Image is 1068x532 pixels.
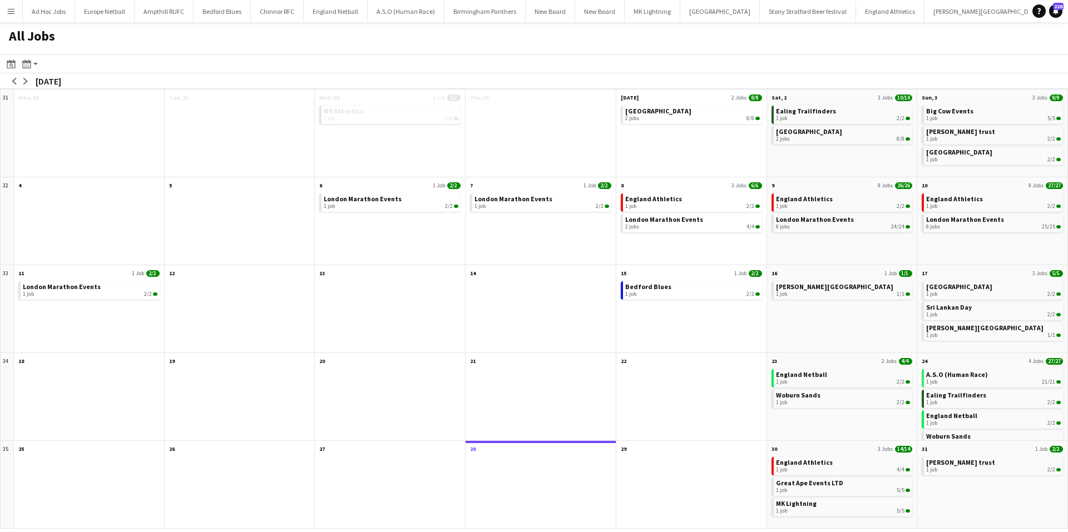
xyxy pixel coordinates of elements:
span: 3 Jobs [1032,270,1047,277]
span: 1 job [926,399,937,406]
button: England Netball [304,1,368,22]
span: 1 job [776,115,787,122]
span: 2/2 [1056,137,1061,141]
span: 16 [772,270,777,277]
span: 23 [772,357,777,365]
span: England Athletics [926,195,983,203]
span: 2/2 [1056,158,1061,161]
span: 2/2 [1056,313,1061,316]
span: 2/2 [454,205,458,208]
div: [DATE] [36,76,61,87]
button: A.S.O (Human Race) [368,1,444,22]
span: 1 job [776,203,787,210]
span: 8 [621,182,624,189]
button: Birmingham Panthers [444,1,526,22]
span: 2/2 [1047,311,1055,318]
span: 4/4 [746,223,754,230]
span: 1/1 [906,292,910,296]
a: MK Athletics1 job2/2 [324,106,458,122]
span: Santa Pod Raceway [926,148,992,156]
span: England Athletics [776,458,833,466]
span: 2/2 [1047,399,1055,406]
span: 21/21 [1056,380,1061,384]
span: 5/5 [1056,117,1061,120]
span: 9 Jobs [1029,182,1044,189]
span: Woburn Sands [776,391,820,399]
span: 5/5 [906,509,910,513]
span: 2/2 [1056,421,1061,425]
span: 19 [169,357,175,365]
span: 4/4 [906,468,910,471]
span: 1 job [625,291,636,297]
span: 1 job [23,291,34,297]
span: 1 job [926,311,937,318]
span: 1 job [926,379,937,385]
span: 27 [319,445,325,453]
a: London Marathon Events1 job2/2 [23,281,157,297]
span: 5/5 [906,489,910,492]
span: 2/2 [897,399,904,406]
button: Bedford Blues [194,1,251,22]
span: 10 [922,182,927,189]
span: 1 job [324,115,335,122]
a: London Marathon Events8 jobs24/24 [776,214,911,230]
span: Stowe School [926,324,1044,332]
span: 2/2 [1047,156,1055,163]
span: London Marathon Events [324,195,402,203]
a: London Marathon Events8 jobs25/25 [926,214,1061,230]
span: Sat, 2 [772,94,787,101]
span: 2/2 [598,182,611,189]
span: 2/2 [146,270,160,277]
span: 8/8 [746,115,754,122]
span: 4 Jobs [1029,357,1044,365]
span: 1 Job [734,270,746,277]
span: 1 job [776,399,787,406]
span: 1 job [926,115,937,122]
span: 2/2 [1047,420,1055,426]
span: 8/8 [906,137,910,141]
span: 11 [18,270,24,277]
span: 2/2 [1056,292,1061,296]
span: 1 Job [1035,445,1047,453]
a: [PERSON_NAME][GEOGRAPHIC_DATA]1 job1/1 [926,322,1061,339]
span: [DATE] [621,94,639,101]
button: Ampthill RUFC [135,1,194,22]
span: 1/1 [1047,332,1055,339]
span: 2 jobs [625,223,639,230]
span: Stowe School [776,282,893,291]
a: Ealing Trailfinders1 job2/2 [926,390,1061,406]
span: Santa Pod Raceway [926,282,992,291]
button: [PERSON_NAME][GEOGRAPHIC_DATA] [924,1,1051,22]
span: Thu, 31 [470,94,489,101]
a: [PERSON_NAME] trust1 job2/2 [926,126,1061,142]
span: Great Ape Events LTD [776,479,843,487]
a: London Marathon Events2 jobs4/4 [625,214,760,230]
span: 1 Job [433,182,445,189]
a: England Athletics1 job4/4 [776,457,911,473]
span: 9 Jobs [878,182,893,189]
button: MK Lightning [625,1,680,22]
span: England Netball [776,370,827,379]
a: MK Lightning1 job5/5 [776,498,911,514]
button: Ad Hoc Jobs [23,1,75,22]
span: London Marathon Events [625,215,703,223]
span: 2/2 [755,205,760,208]
span: 27/27 [1046,182,1063,189]
button: Stony Stratford Beer festival [760,1,856,22]
span: 8 jobs [776,223,790,230]
span: 1 job [926,420,937,426]
span: 4/4 [897,466,904,473]
span: 2/2 [596,203,604,210]
span: 5/5 [897,508,904,514]
span: 2/2 [447,182,461,189]
span: Sun, 3 [922,94,937,101]
div: 34 [1,353,14,441]
span: 5/5 [897,487,904,494]
span: 2 Jobs [731,94,746,101]
span: 2/2 [1047,203,1055,210]
span: 2/2 [144,291,152,297]
span: Tue, 29 [169,94,188,101]
span: 8 jobs [926,223,940,230]
span: 4 [18,182,21,189]
span: 8/8 [755,117,760,120]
